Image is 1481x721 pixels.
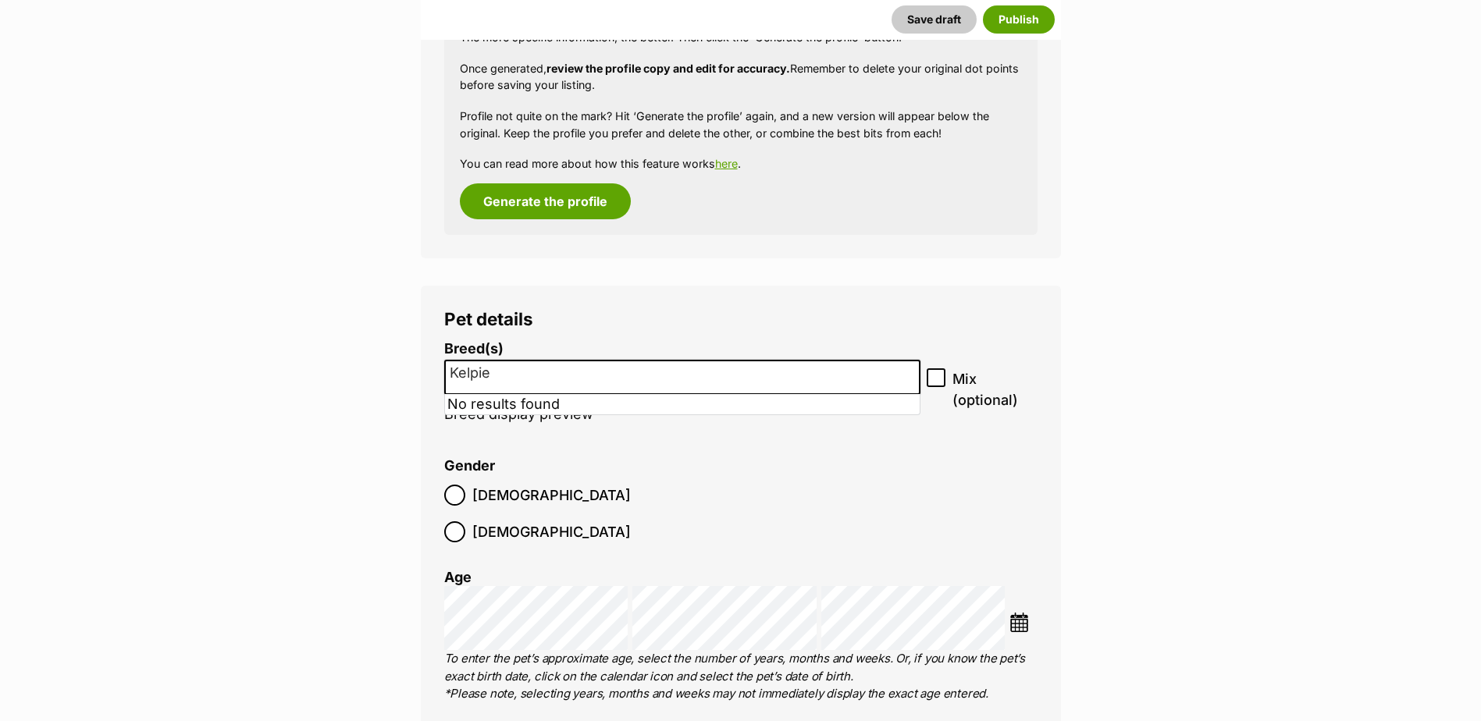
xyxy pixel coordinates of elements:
a: here [715,157,738,170]
img: ... [1009,613,1029,632]
li: No results found [445,394,920,415]
button: Generate the profile [460,183,631,219]
span: Mix (optional) [952,368,1037,410]
label: Breed(s) [444,341,921,357]
p: To enter the pet’s approximate age, select the number of years, months and weeks. Or, if you know... [444,650,1038,703]
button: Publish [983,5,1055,34]
li: Breed display preview [444,341,921,439]
p: You can read more about how this feature works . [460,155,1022,172]
span: Pet details [444,308,533,329]
button: Save draft [892,5,977,34]
p: Profile not quite on the mark? Hit ‘Generate the profile’ again, and a new version will appear be... [460,108,1022,141]
label: Age [444,569,472,585]
span: [DEMOGRAPHIC_DATA] [472,521,631,542]
span: [DEMOGRAPHIC_DATA] [472,485,631,506]
strong: review the profile copy and edit for accuracy. [546,62,790,75]
label: Gender [444,458,495,474]
p: Once generated, Remember to delete your original dot points before saving your listing. [460,60,1022,94]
